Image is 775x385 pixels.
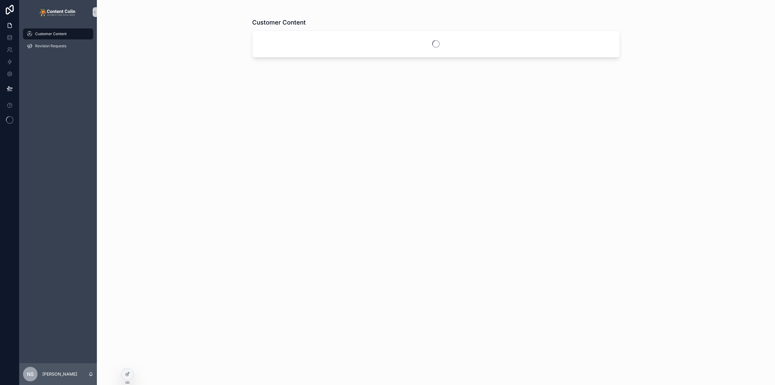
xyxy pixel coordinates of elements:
a: Customer Content [23,28,93,39]
span: Customer Content [35,32,67,36]
span: Revision Requests [35,44,66,48]
h1: Customer Content [252,18,306,27]
p: [PERSON_NAME] [42,371,77,377]
a: Revision Requests [23,41,93,51]
div: scrollable content [19,24,97,59]
img: App logo [39,7,77,17]
span: NS [27,370,34,378]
